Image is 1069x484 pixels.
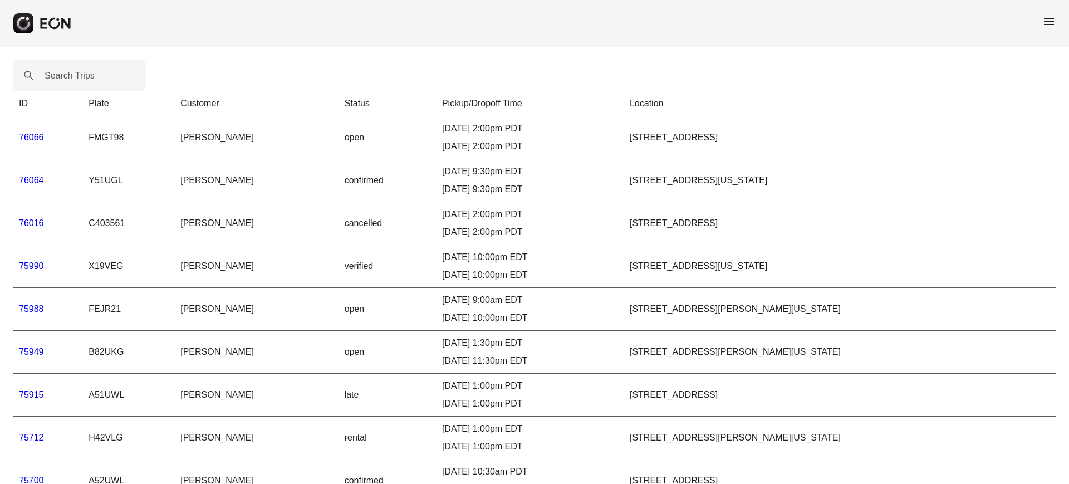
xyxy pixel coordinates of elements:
[442,311,619,325] div: [DATE] 10:00pm EDT
[19,347,44,356] a: 75949
[175,91,339,116] th: Customer
[83,116,175,159] td: FMGT98
[442,465,619,478] div: [DATE] 10:30am PDT
[624,288,1056,331] td: [STREET_ADDRESS][PERSON_NAME][US_STATE]
[339,245,437,288] td: verified
[83,202,175,245] td: C403561
[83,159,175,202] td: Y51UGL
[442,294,619,307] div: [DATE] 9:00am EDT
[442,165,619,178] div: [DATE] 9:30pm EDT
[1042,15,1056,28] span: menu
[175,288,339,331] td: [PERSON_NAME]
[442,422,619,436] div: [DATE] 1:00pm EDT
[442,268,619,282] div: [DATE] 10:00pm EDT
[442,379,619,393] div: [DATE] 1:00pm PDT
[19,304,44,314] a: 75988
[442,226,619,239] div: [DATE] 2:00pm PDT
[83,245,175,288] td: X19VEG
[624,202,1056,245] td: [STREET_ADDRESS]
[83,288,175,331] td: FEJR21
[624,417,1056,459] td: [STREET_ADDRESS][PERSON_NAME][US_STATE]
[624,374,1056,417] td: [STREET_ADDRESS]
[175,159,339,202] td: [PERSON_NAME]
[339,374,437,417] td: late
[624,331,1056,374] td: [STREET_ADDRESS][PERSON_NAME][US_STATE]
[339,331,437,374] td: open
[442,251,619,264] div: [DATE] 10:00pm EDT
[339,202,437,245] td: cancelled
[442,183,619,196] div: [DATE] 9:30pm EDT
[45,69,95,82] label: Search Trips
[442,208,619,221] div: [DATE] 2:00pm PDT
[339,91,437,116] th: Status
[19,261,44,271] a: 75990
[624,116,1056,159] td: [STREET_ADDRESS]
[339,116,437,159] td: open
[442,397,619,410] div: [DATE] 1:00pm PDT
[624,91,1056,116] th: Location
[339,159,437,202] td: confirmed
[83,91,175,116] th: Plate
[437,91,624,116] th: Pickup/Dropoff Time
[83,331,175,374] td: B82UKG
[624,245,1056,288] td: [STREET_ADDRESS][US_STATE]
[19,390,44,399] a: 75915
[624,159,1056,202] td: [STREET_ADDRESS][US_STATE]
[83,374,175,417] td: A51UWL
[442,354,619,368] div: [DATE] 11:30pm EDT
[13,91,83,116] th: ID
[442,336,619,350] div: [DATE] 1:30pm EDT
[19,433,44,442] a: 75712
[175,417,339,459] td: [PERSON_NAME]
[442,140,619,153] div: [DATE] 2:00pm PDT
[175,331,339,374] td: [PERSON_NAME]
[19,175,44,185] a: 76064
[339,288,437,331] td: open
[175,245,339,288] td: [PERSON_NAME]
[175,116,339,159] td: [PERSON_NAME]
[83,417,175,459] td: H42VLG
[175,374,339,417] td: [PERSON_NAME]
[19,218,44,228] a: 76016
[442,122,619,135] div: [DATE] 2:00pm PDT
[339,417,437,459] td: rental
[442,440,619,453] div: [DATE] 1:00pm EDT
[19,133,44,142] a: 76066
[175,202,339,245] td: [PERSON_NAME]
